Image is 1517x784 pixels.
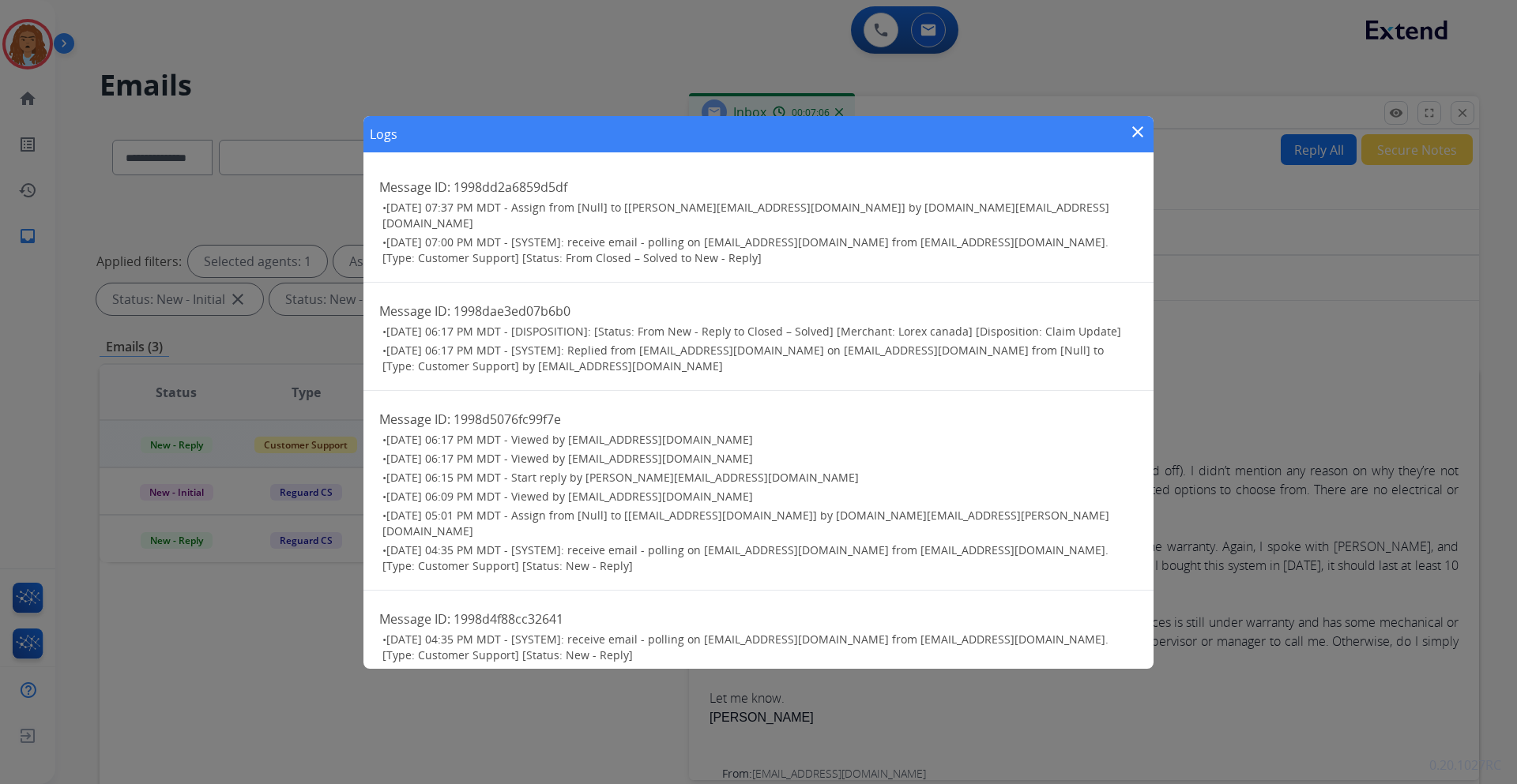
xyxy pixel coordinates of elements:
[382,343,1104,373] span: [DATE] 06:17 PM MDT - [SYSTEM]: Replied from [EMAIL_ADDRESS][DOMAIN_NAME] on [EMAIL_ADDRESS][DOMA...
[382,451,1138,467] h3: •
[382,432,1138,448] h3: •
[382,470,1138,486] h3: •
[382,542,1109,573] span: [DATE] 04:35 PM MDT - [SYSTEM]: receive email - polling on [EMAIL_ADDRESS][DOMAIN_NAME] from [EMA...
[382,200,1138,231] h3: •
[379,411,450,428] span: Message ID:
[382,508,1109,538] span: [DATE] 05:01 PM MDT - Assign from [Null] to [[EMAIL_ADDRESS][DOMAIN_NAME]] by [DOMAIN_NAME][EMAIL...
[386,324,1121,339] span: [DATE] 06:17 PM MDT - [DISPOSITION]: [Status: From New - Reply to Closed – Solved] [Merchant: Lor...
[382,324,1138,339] h3: •
[454,302,570,320] span: 1998dae3ed07b6b0
[386,489,753,504] span: [DATE] 06:09 PM MDT - Viewed by [EMAIL_ADDRESS][DOMAIN_NAME]
[1429,756,1501,775] p: 0.20.1027RC
[379,302,450,320] span: Message ID:
[379,178,450,196] span: Message ID:
[382,632,1138,663] h3: •
[382,234,1109,265] span: [DATE] 07:00 PM MDT - [SYSTEM]: receive email - polling on [EMAIL_ADDRESS][DOMAIN_NAME] from [EMA...
[379,610,450,628] span: Message ID:
[382,632,1109,662] span: [DATE] 04:35 PM MDT - [SYSTEM]: receive email - polling on [EMAIL_ADDRESS][DOMAIN_NAME] from [EMA...
[382,200,1109,231] span: [DATE] 07:37 PM MDT - Assign from [Null] to [[PERSON_NAME][EMAIL_ADDRESS][DOMAIN_NAME]] by [DOMAI...
[370,125,397,144] h1: Logs
[382,508,1138,539] h3: •
[382,234,1138,266] h3: •
[382,542,1138,574] h3: •
[454,411,561,428] span: 1998d5076fc99f7e
[386,451,753,466] span: [DATE] 06:17 PM MDT - Viewed by [EMAIL_ADDRESS][DOMAIN_NAME]
[386,470,859,485] span: [DATE] 06:15 PM MDT - Start reply by [PERSON_NAME][EMAIL_ADDRESS][DOMAIN_NAME]
[386,432,753,447] span: [DATE] 06:17 PM MDT - Viewed by [EMAIL_ADDRESS][DOMAIN_NAME]
[382,489,1138,505] h3: •
[454,610,563,628] span: 1998d4f88cc32641
[382,343,1138,374] h3: •
[454,178,567,196] span: 1998dd2a6859d5df
[1128,122,1147,141] mat-icon: close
